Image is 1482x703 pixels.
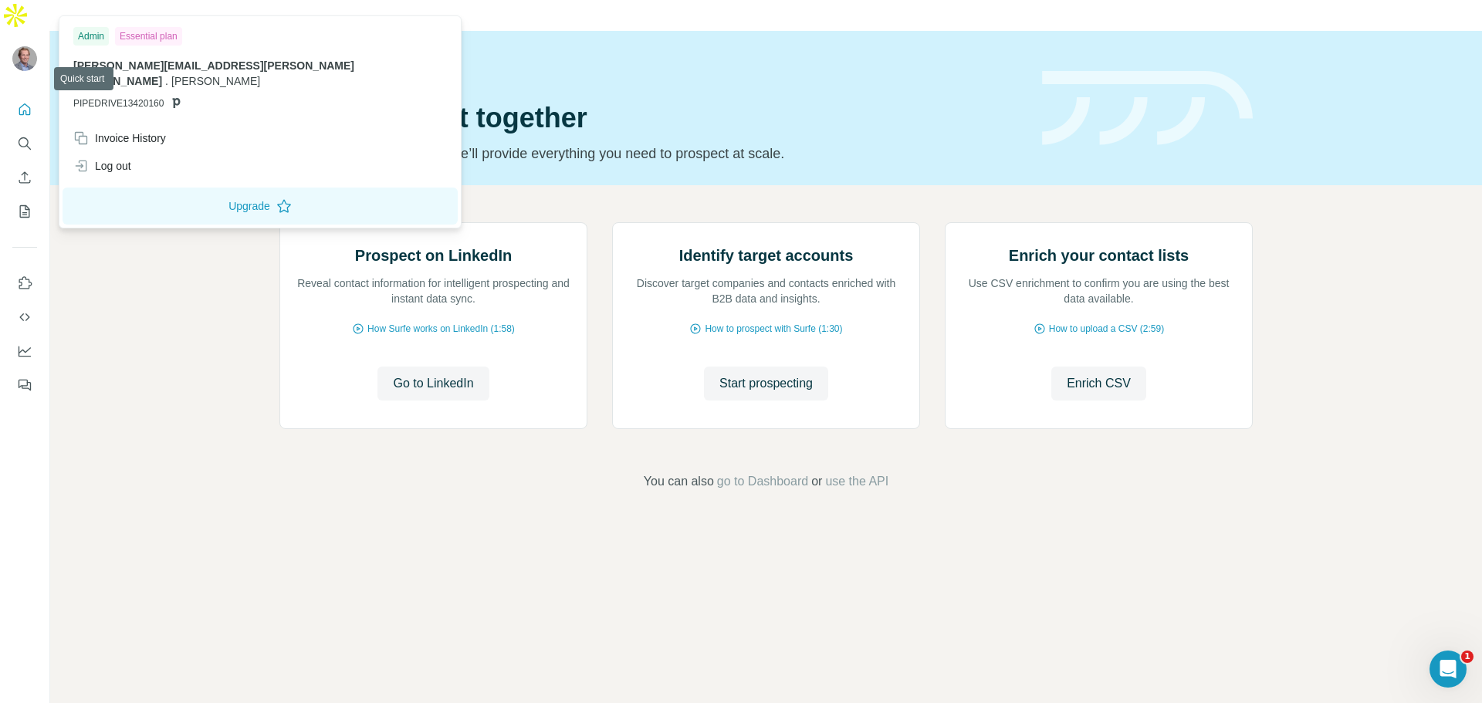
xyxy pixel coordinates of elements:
[12,269,37,297] button: Use Surfe on LinkedIn
[1461,651,1474,663] span: 1
[73,158,131,174] div: Log out
[811,472,822,491] span: or
[679,245,854,266] h2: Identify target accounts
[296,275,571,306] p: Reveal contact information for intelligent prospecting and instant data sync.
[73,96,164,110] span: PIPEDRIVE13420160
[12,164,37,191] button: Enrich CSV
[719,374,813,393] span: Start prospecting
[628,275,904,306] p: Discover target companies and contacts enriched with B2B data and insights.
[12,303,37,331] button: Use Surfe API
[73,130,166,146] div: Invoice History
[115,27,182,46] div: Essential plan
[73,59,354,87] span: [PERSON_NAME][EMAIL_ADDRESS][PERSON_NAME][DOMAIN_NAME]
[12,198,37,225] button: My lists
[12,96,37,123] button: Quick start
[1430,651,1467,688] iframe: Intercom live chat
[717,472,808,491] button: go to Dashboard
[279,59,1024,75] div: Quick start
[961,275,1237,306] p: Use CSV enrichment to confirm you are using the best data available.
[12,371,37,399] button: Feedback
[1051,367,1146,401] button: Enrich CSV
[377,367,489,401] button: Go to LinkedIn
[1049,322,1164,336] span: How to upload a CSV (2:59)
[355,245,512,266] h2: Prospect on LinkedIn
[644,472,714,491] span: You can also
[704,367,828,401] button: Start prospecting
[825,472,888,491] button: use the API
[63,188,458,225] button: Upgrade
[279,143,1024,164] p: Pick your starting point and we’ll provide everything you need to prospect at scale.
[12,337,37,365] button: Dashboard
[367,322,515,336] span: How Surfe works on LinkedIn (1:58)
[279,103,1024,134] h1: Let’s prospect together
[12,130,37,157] button: Search
[705,322,842,336] span: How to prospect with Surfe (1:30)
[1009,245,1189,266] h2: Enrich your contact lists
[1042,71,1253,146] img: banner
[73,27,109,46] div: Admin
[12,46,37,71] img: Avatar
[1067,374,1131,393] span: Enrich CSV
[165,75,168,87] span: .
[171,75,260,87] span: [PERSON_NAME]
[393,374,473,393] span: Go to LinkedIn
